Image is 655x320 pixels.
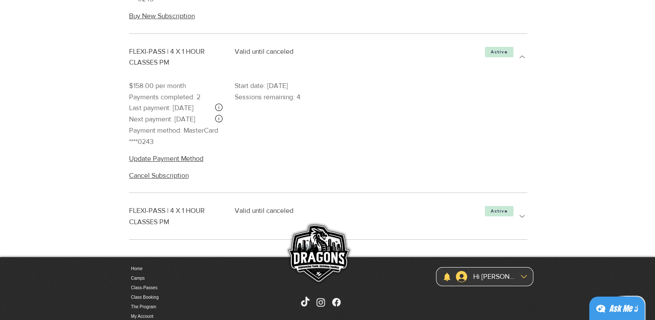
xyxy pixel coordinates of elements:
[517,205,527,227] button: more details
[129,154,527,163] button: Update Payment Method
[129,125,224,147] span: Payment method: MasterCard ****0243
[609,303,638,315] div: Ask Me ;)
[129,11,527,21] button: Buy New Subscription
[129,154,203,163] span: Update Payment Method
[129,91,224,103] span: Payments completed: 2
[235,48,294,55] span: Valid until canceled
[129,171,527,180] button: Cancel Subscription
[517,46,527,68] button: more details
[131,283,222,293] a: Class-Passes
[131,293,222,302] a: Class Booking
[129,114,214,125] span: Next payment: [DATE]
[129,11,195,21] span: Buy New Subscription
[129,171,189,180] span: Cancel Subscription
[235,93,300,101] span: Sessions remaining: 4
[129,48,205,66] span: FLEXI-PASS | 4 X 1 HOUR CLASSES PM
[235,82,288,89] span: Start date: [DATE]
[131,274,222,283] a: Camps
[131,302,222,312] a: The Program
[490,208,508,214] span: Active
[453,268,533,285] div: Yulong Liu account
[300,297,342,308] ul: Social Bar
[282,219,354,290] img: Skate Dragons logo with the slogan 'Empowering Youth, Enriching Families' in Singapore.
[129,102,214,114] span: Last payment: [DATE]
[470,272,518,281] div: [PERSON_NAME]
[129,80,224,91] span: $158.00 per month
[235,207,294,214] span: Valid until canceled
[131,264,222,274] a: Home
[442,272,452,281] a: Notifications
[490,49,508,55] span: Active
[129,207,205,225] span: FLEXI-PASS | 4 X 1 HOUR CLASSES PM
